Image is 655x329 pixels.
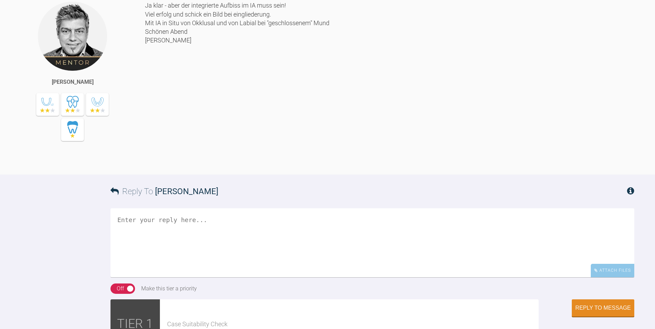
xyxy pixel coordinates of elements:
[145,1,634,164] div: Ja klar - aber der integrierte Aufbiss im IA muss sein! Viel erfolg und schick ein Bild bei eingl...
[572,299,634,317] button: Reply to Message
[141,284,197,293] div: Make this tier a priority
[575,305,631,311] div: Reply to Message
[591,264,634,277] div: Attach Files
[117,284,124,293] div: Off
[52,78,94,87] div: [PERSON_NAME]
[110,185,218,198] h3: Reply To
[37,1,108,71] img: Jens Dr. Nolte
[155,187,218,196] span: [PERSON_NAME]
